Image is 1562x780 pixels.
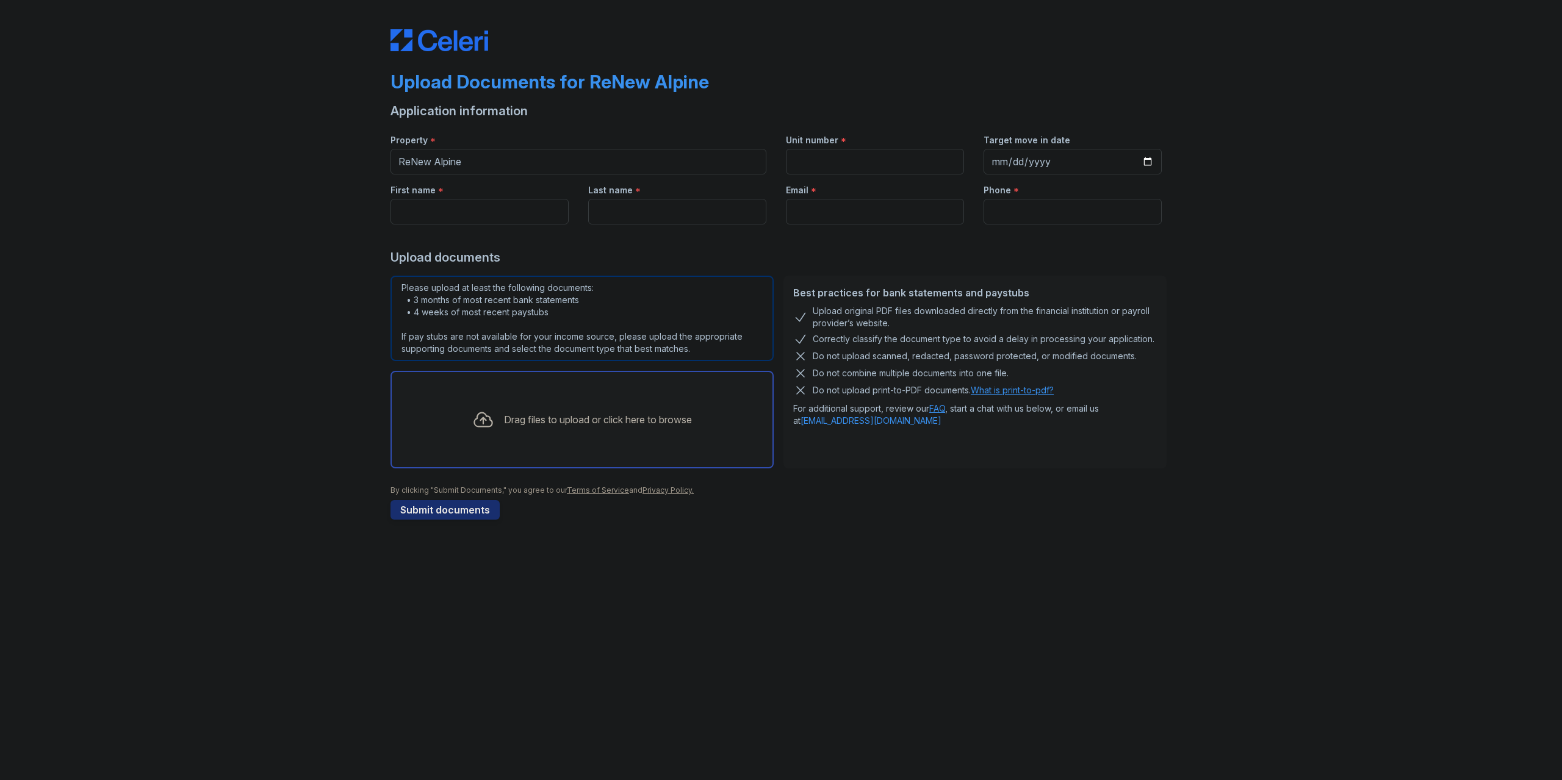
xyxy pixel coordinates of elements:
[813,332,1154,346] div: Correctly classify the document type to avoid a delay in processing your application.
[801,415,941,426] a: [EMAIL_ADDRESS][DOMAIN_NAME]
[390,102,1171,120] div: Application information
[813,384,1054,396] p: Do not upload print-to-PDF documents.
[504,412,692,427] div: Drag files to upload or click here to browse
[929,403,945,413] a: FAQ
[588,184,633,196] label: Last name
[390,134,428,146] label: Property
[390,276,774,361] div: Please upload at least the following documents: • 3 months of most recent bank statements • 4 wee...
[793,403,1157,427] p: For additional support, review our , start a chat with us below, or email us at
[567,485,629,495] a: Terms of Service
[642,485,694,495] a: Privacy Policy.
[793,285,1157,300] div: Best practices for bank statements and paystubs
[390,184,436,196] label: First name
[390,71,709,93] div: Upload Documents for ReNew Alpine
[786,184,808,196] label: Email
[786,134,838,146] label: Unit number
[813,349,1137,363] div: Do not upload scanned, redacted, password protected, or modified documents.
[984,184,1011,196] label: Phone
[813,366,1009,381] div: Do not combine multiple documents into one file.
[813,305,1157,329] div: Upload original PDF files downloaded directly from the financial institution or payroll provider’...
[390,249,1171,266] div: Upload documents
[971,385,1054,395] a: What is print-to-pdf?
[390,500,500,520] button: Submit documents
[390,29,488,51] img: CE_Logo_Blue-a8612792a0a2168367f1c8372b55b34899dd931a85d93a1a3d3e32e68fde9ad4.png
[984,134,1070,146] label: Target move in date
[390,485,1171,495] div: By clicking "Submit Documents," you agree to our and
